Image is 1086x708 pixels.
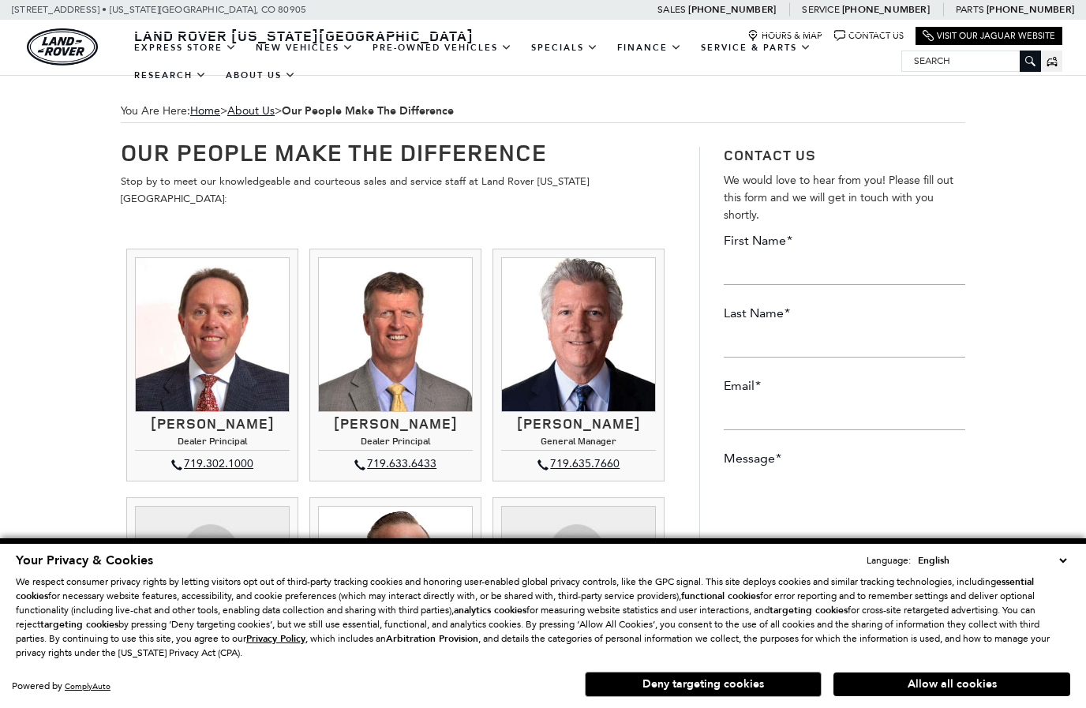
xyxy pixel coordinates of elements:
[987,3,1074,16] a: [PHONE_NUMBER]
[246,34,363,62] a: New Vehicles
[12,4,306,15] a: [STREET_ADDRESS] • [US_STATE][GEOGRAPHIC_DATA], CO 80905
[135,506,290,661] img: Kimberley Zacharias
[125,62,216,89] a: Research
[770,604,848,616] strong: targeting cookies
[867,556,911,565] div: Language:
[227,104,454,118] span: >
[318,257,473,412] img: Mike Jorgensen
[501,416,656,432] h3: [PERSON_NAME]
[227,104,275,118] a: About Us
[318,416,473,432] h3: [PERSON_NAME]
[956,4,984,15] span: Parts
[216,62,305,89] a: About Us
[608,34,691,62] a: Finance
[190,104,454,118] span: >
[121,99,965,123] span: You Are Here:
[454,604,526,616] strong: analytics cookies
[834,30,904,42] a: Contact Us
[724,174,953,222] span: We would love to hear from you! Please fill out this form and we will get in touch with you shortly.
[501,436,656,451] h4: General Manager
[125,34,901,89] nav: Main Navigation
[522,34,608,62] a: Specials
[282,103,454,118] strong: Our People Make The Difference
[724,232,792,249] label: First Name
[27,28,98,66] a: land-rover
[135,416,290,432] h3: [PERSON_NAME]
[135,257,290,412] img: Thom Buckley
[16,552,153,569] span: Your Privacy & Cookies
[190,104,220,118] a: Home
[501,506,656,661] img: Stephanie Davis
[724,450,781,467] label: Message
[657,4,686,15] span: Sales
[12,681,110,691] div: Powered by
[386,632,478,645] strong: Arbitration Provision
[747,30,822,42] a: Hours & Map
[367,455,436,474] a: 719.633.6433
[688,3,776,16] a: [PHONE_NUMBER]
[363,34,522,62] a: Pre-Owned Vehicles
[724,305,790,322] label: Last Name
[125,34,246,62] a: EXPRESS STORE
[27,28,98,66] img: Land Rover
[246,632,305,645] u: Privacy Policy
[550,455,620,474] a: 719.635.7660
[724,377,761,395] label: Email
[923,30,1055,42] a: Visit Our Jaguar Website
[501,257,656,412] img: Ray Reilly
[681,590,760,602] strong: functional cookies
[40,618,118,631] strong: targeting cookies
[833,672,1070,696] button: Allow all cookies
[318,506,473,661] img: Jesse Lyon
[121,173,676,208] p: Stop by to meet our knowledgeable and courteous sales and service staff at Land Rover [US_STATE][...
[125,26,483,45] a: Land Rover [US_STATE][GEOGRAPHIC_DATA]
[902,51,1040,70] input: Search
[121,99,965,123] div: Breadcrumbs
[121,139,676,165] h1: Our People Make The Difference
[65,681,110,691] a: ComplyAuto
[842,3,930,16] a: [PHONE_NUMBER]
[16,575,1070,660] p: We respect consumer privacy rights by letting visitors opt out of third-party tracking cookies an...
[246,633,305,644] a: Privacy Policy
[914,553,1070,568] select: Language Select
[724,147,965,164] h3: Contact Us
[585,672,822,697] button: Deny targeting cookies
[134,26,474,45] span: Land Rover [US_STATE][GEOGRAPHIC_DATA]
[691,34,821,62] a: Service & Parts
[135,436,290,451] h4: Dealer Principal
[318,436,473,451] h4: Dealer Principal
[802,4,839,15] span: Service
[184,455,253,474] a: 719.302.1000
